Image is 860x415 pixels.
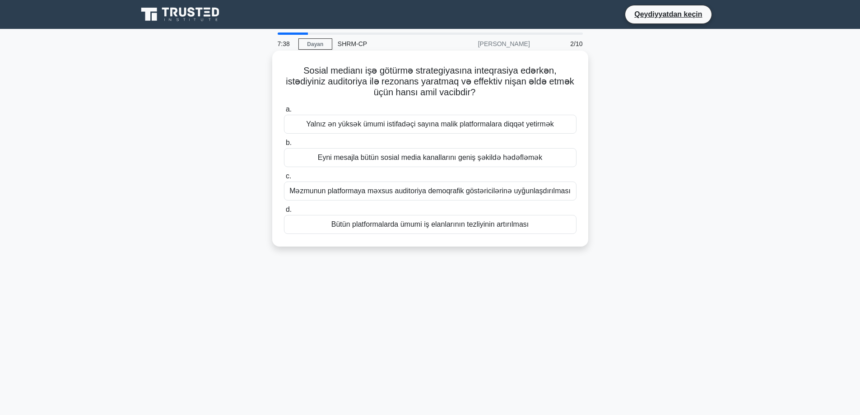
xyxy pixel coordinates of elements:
[298,38,332,50] a: Dayan
[307,41,323,47] font: Dayan
[306,120,554,128] font: Yalnız ən yüksək ümumi istifadəçi sayına malik platformalara diqqət yetirmək
[478,40,530,47] font: [PERSON_NAME]
[286,205,292,213] font: d.
[629,9,707,20] a: Qeydiyyatdan keçin
[331,220,529,228] font: Bütün platformalarda ümumi iş elanlarının tezliyinin artırılması
[286,105,292,113] font: a.
[634,10,702,18] font: Qeydiyyatdan keçin
[318,154,543,161] font: Eyni mesajla bütün sosial media kanallarını geniş şəkildə hədəfləmək
[286,172,291,180] font: c.
[570,40,582,47] font: 2/10
[278,40,290,47] font: 7:38
[286,65,574,97] font: Sosial medianı işə götürmə strategiyasına inteqrasiya edərkən, istədiyiniz auditoriya ilə rezonan...
[286,139,292,146] font: b.
[338,40,367,47] font: SHRM-CP
[289,187,571,195] font: Məzmunun platformaya məxsus auditoriya demoqrafik göstəricilərinə uyğunlaşdırılması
